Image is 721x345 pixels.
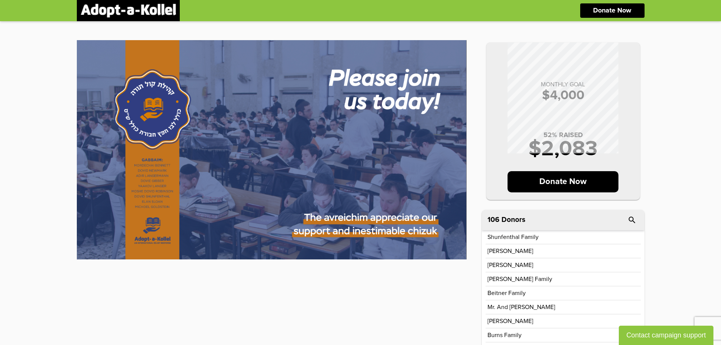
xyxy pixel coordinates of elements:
p: Donors [501,216,525,223]
p: [PERSON_NAME] [487,248,533,254]
img: wIXMKzDbdW.sHfyl5CMYm.jpg [77,40,467,259]
button: Contact campaign support [619,326,713,345]
p: [PERSON_NAME] Family [487,276,552,282]
p: Mr. and [PERSON_NAME] [487,304,555,310]
i: search [628,215,637,225]
p: $ [494,89,632,102]
p: Beitner Family [487,290,526,296]
p: Donate Now [508,171,618,192]
p: Burns Family [487,332,522,338]
p: Donate Now [593,7,631,14]
span: 106 [487,216,500,223]
p: [PERSON_NAME] [487,262,533,268]
img: logonobg.png [81,4,176,17]
p: [PERSON_NAME] [487,318,533,324]
p: Shunfenthal Family [487,234,539,240]
p: MONTHLY GOAL [494,81,632,87]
